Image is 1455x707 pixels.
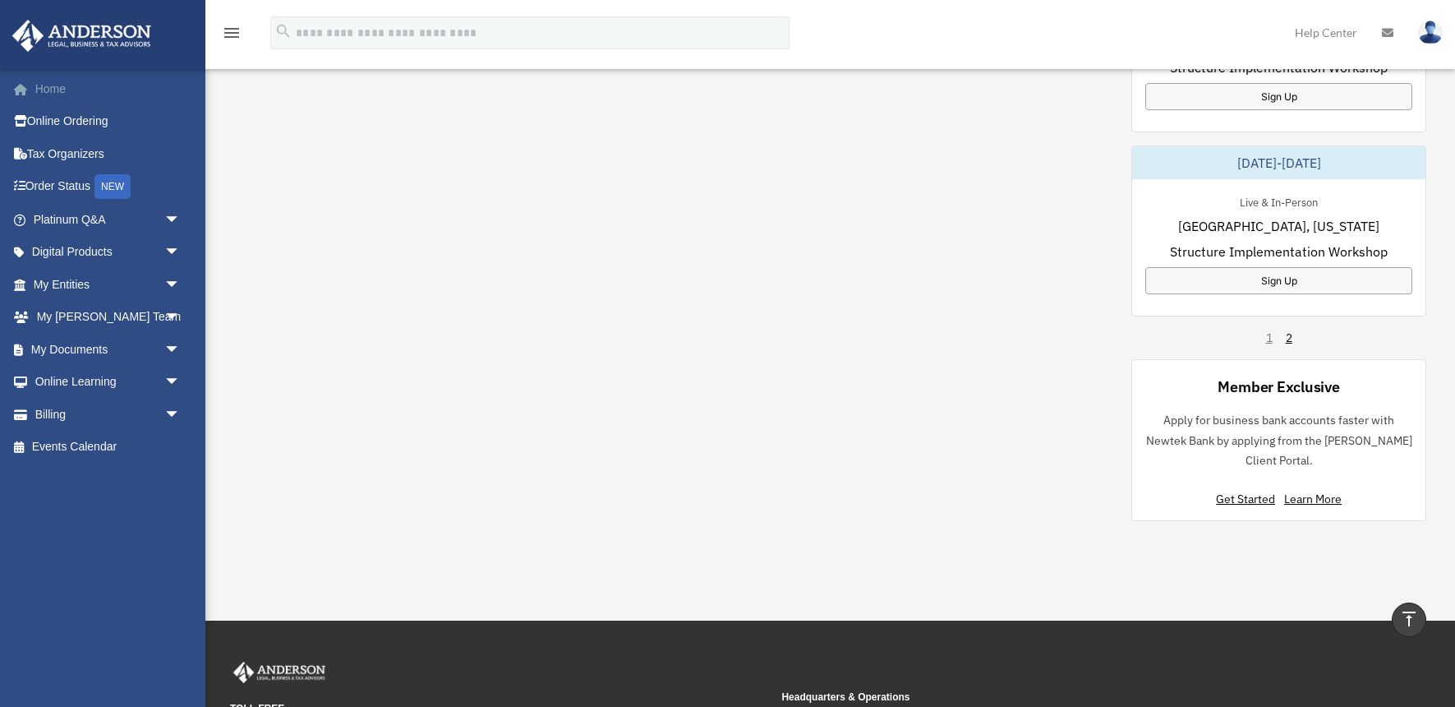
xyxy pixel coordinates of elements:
[164,333,197,367] span: arrow_drop_down
[12,366,205,399] a: Online Learningarrow_drop_down
[1145,267,1412,294] a: Sign Up
[1170,242,1388,261] span: Structure Implementation Workshop
[222,29,242,43] a: menu
[164,236,197,270] span: arrow_drop_down
[164,301,197,335] span: arrow_drop_down
[781,689,1321,706] small: Headquarters & Operations
[164,366,197,400] span: arrow_drop_down
[12,137,205,170] a: Tax Organizers
[164,268,197,302] span: arrow_drop_down
[1227,192,1331,210] div: Live & In-Person
[274,22,292,40] i: search
[1286,330,1292,346] a: 2
[1218,377,1339,397] div: Member Exclusive
[1392,603,1426,637] a: vertical_align_top
[12,203,205,236] a: Platinum Q&Aarrow_drop_down
[12,301,205,334] a: My [PERSON_NAME] Teamarrow_drop_down
[1145,83,1412,110] a: Sign Up
[1216,492,1282,506] a: Get Started
[7,20,156,52] img: Anderson Advisors Platinum Portal
[230,662,329,683] img: Anderson Advisors Platinum Portal
[164,203,197,237] span: arrow_drop_down
[1399,609,1419,629] i: vertical_align_top
[12,268,205,301] a: My Entitiesarrow_drop_down
[1145,410,1412,471] p: Apply for business bank accounts faster with Newtek Bank by applying from the [PERSON_NAME] Clien...
[12,333,205,366] a: My Documentsarrow_drop_down
[94,174,131,199] div: NEW
[1284,492,1342,506] a: Learn More
[12,236,205,269] a: Digital Productsarrow_drop_down
[12,170,205,204] a: Order StatusNEW
[1178,216,1379,236] span: [GEOGRAPHIC_DATA], [US_STATE]
[12,72,205,105] a: Home
[12,431,205,464] a: Events Calendar
[164,398,197,432] span: arrow_drop_down
[1132,146,1425,179] div: [DATE]-[DATE]
[12,105,205,138] a: Online Ordering
[222,23,242,43] i: menu
[12,398,205,431] a: Billingarrow_drop_down
[1418,21,1443,44] img: User Pic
